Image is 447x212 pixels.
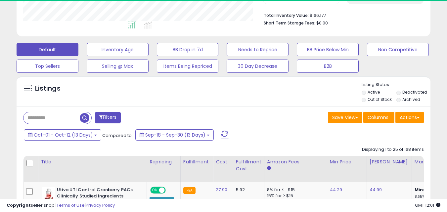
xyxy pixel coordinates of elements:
[42,187,55,200] img: 41kSIhQM9BL._SL40_.jpg
[236,158,261,172] div: Fulfillment Cost
[157,60,219,73] button: Items Being Repriced
[183,187,196,194] small: FBA
[415,202,440,208] span: 2025-10-13 12:01 GMT
[362,147,424,153] div: Displaying 1 to 25 of 168 items
[17,43,78,56] button: Default
[297,60,359,73] button: B2B
[35,84,61,93] h5: Listings
[95,112,121,123] button: Filters
[267,165,271,171] small: Amazon Fees.
[363,112,394,123] button: Columns
[150,158,178,165] div: Repricing
[264,20,315,26] b: Short Term Storage Fees:
[264,13,309,18] b: Total Inventory Value:
[267,158,324,165] div: Amazon Fees
[34,132,93,138] span: Oct-01 - Oct-12 (13 Days)
[402,89,427,95] label: Deactivated
[367,43,429,56] button: Non Competitive
[370,158,409,165] div: [PERSON_NAME]
[316,20,328,26] span: $0.00
[330,158,364,165] div: Min Price
[157,43,219,56] button: BB Drop in 7d
[87,43,149,56] button: Inventory Age
[216,158,230,165] div: Cost
[395,112,424,123] button: Actions
[297,43,359,56] button: BB Price Below Min
[7,202,31,208] strong: Copyright
[165,188,175,193] span: OFF
[368,114,388,121] span: Columns
[17,60,78,73] button: Top Sellers
[328,112,362,123] button: Save View
[135,129,214,141] button: Sep-18 - Sep-30 (13 Days)
[145,132,205,138] span: Sep-18 - Sep-30 (13 Days)
[87,60,149,73] button: Selling @ Max
[368,89,380,95] label: Active
[24,129,101,141] button: Oct-01 - Oct-12 (13 Days)
[86,202,115,208] a: Privacy Policy
[227,43,289,56] button: Needs to Reprice
[183,158,210,165] div: Fulfillment
[370,187,382,193] a: 44.99
[227,60,289,73] button: 30 Day Decrease
[151,188,159,193] span: ON
[267,187,322,193] div: 8% for <= $15
[7,202,115,209] div: seller snap | |
[330,187,342,193] a: 44.29
[41,158,144,165] div: Title
[102,132,133,139] span: Compared to:
[362,82,430,88] p: Listing States:
[264,11,419,19] li: $166,177
[216,187,227,193] a: 27.90
[368,97,392,102] label: Out of Stock
[415,187,425,193] b: Min:
[402,97,420,102] label: Archived
[236,187,259,193] div: 5.92
[57,202,85,208] a: Terms of Use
